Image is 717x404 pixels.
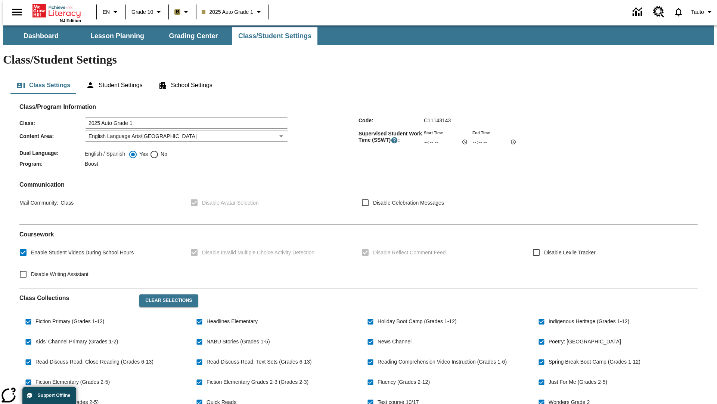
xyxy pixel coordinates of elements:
[32,3,81,23] div: Home
[3,27,318,45] div: SubNavbar
[19,120,85,126] span: Class :
[24,32,59,40] span: Dashboard
[19,181,698,218] div: Communication
[3,25,714,45] div: SubNavbar
[85,161,98,167] span: Boost
[156,27,231,45] button: Grading Center
[19,231,698,282] div: Coursework
[549,378,607,386] span: Just For Me (Grades 2-5)
[472,130,490,135] label: End Time
[391,137,398,144] button: Supervised Student Work Time is the timeframe when students can take LevelSet and when lessons ar...
[544,249,596,257] span: Disable Lexile Tracker
[691,8,704,16] span: Tauto
[139,294,198,307] button: Clear Selections
[80,27,155,45] button: Lesson Planning
[137,150,148,158] span: Yes
[31,270,89,278] span: Disable Writing Assistant
[58,200,74,206] span: Class
[207,318,258,325] span: Headlines Elementary
[35,318,104,325] span: Fiction Primary (Grades 1-12)
[31,249,134,257] span: Enable Student Videos During School Hours
[171,5,193,19] button: Boost Class color is light brown. Change class color
[85,150,125,159] label: English / Spanish
[103,8,110,16] span: EN
[19,133,85,139] span: Content Area :
[19,231,698,238] h2: Course work
[238,32,311,40] span: Class/Student Settings
[202,249,314,257] span: Disable Invalid Multiple Choice Activity Detection
[19,150,85,156] span: Dual Language :
[202,8,253,16] span: 2025 Auto Grade 1
[628,2,649,22] a: Data Center
[131,8,153,16] span: Grade 10
[207,338,270,346] span: NABU Stories (Grades 1-5)
[19,294,133,302] h2: Class Collections
[202,199,259,207] span: Disable Avatar Selection
[549,358,640,366] span: Spring Break Boot Camp (Grades 1-12)
[85,131,288,142] div: English Language Arts/[GEOGRAPHIC_DATA]
[159,150,167,158] span: No
[35,338,118,346] span: Kids' Channel Primary (Grades 1-2)
[358,131,424,144] span: Supervised Student Work Time (SSWT) :
[207,358,311,366] span: Read-Discuss-Read: Text Sets (Grades 6-13)
[358,117,424,123] span: Code :
[373,249,446,257] span: Disable Reflect Comment Feed
[207,378,308,386] span: Fiction Elementary Grades 2-3 (Grades 2-3)
[10,76,76,94] button: Class Settings
[38,393,70,398] span: Support Offline
[649,2,669,22] a: Resource Center, Will open in new tab
[10,76,707,94] div: Class/Student Settings
[19,161,85,167] span: Program :
[424,117,451,123] span: C11143143
[35,358,153,366] span: Read-Discuss-Read: Close Reading (Grades 6-13)
[19,200,58,206] span: Mail Community :
[169,32,218,40] span: Grading Center
[378,338,412,346] span: News Channel
[99,5,123,19] button: Language: EN, Select a language
[3,53,714,67] h1: Class/Student Settings
[424,130,443,135] label: Start Time
[80,76,148,94] button: Student Settings
[378,358,507,366] span: Reading Comprehension Video Instruction (Grades 1-6)
[22,387,76,404] button: Support Offline
[60,18,81,23] span: NJ Edition
[32,3,81,18] a: Home
[152,76,218,94] button: School Settings
[4,27,78,45] button: Dashboard
[199,5,266,19] button: Class: 2025 Auto Grade 1, Select your class
[549,318,629,325] span: Indigenous Heritage (Grades 1-12)
[35,378,110,386] span: Fiction Elementary (Grades 2-5)
[19,103,698,110] h2: Class/Program Information
[19,111,698,169] div: Class/Program Information
[378,378,430,386] span: Fluency (Grades 2-12)
[373,199,444,207] span: Disable Celebration Messages
[378,318,457,325] span: Holiday Boot Camp (Grades 1-12)
[549,338,621,346] span: Poetry: [GEOGRAPHIC_DATA]
[6,1,28,23] button: Open side menu
[232,27,317,45] button: Class/Student Settings
[128,5,166,19] button: Grade: Grade 10, Select a grade
[19,181,698,188] h2: Communication
[688,5,717,19] button: Profile/Settings
[85,117,288,129] input: Class
[176,7,179,16] span: B
[90,32,144,40] span: Lesson Planning
[669,2,688,22] a: Notifications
